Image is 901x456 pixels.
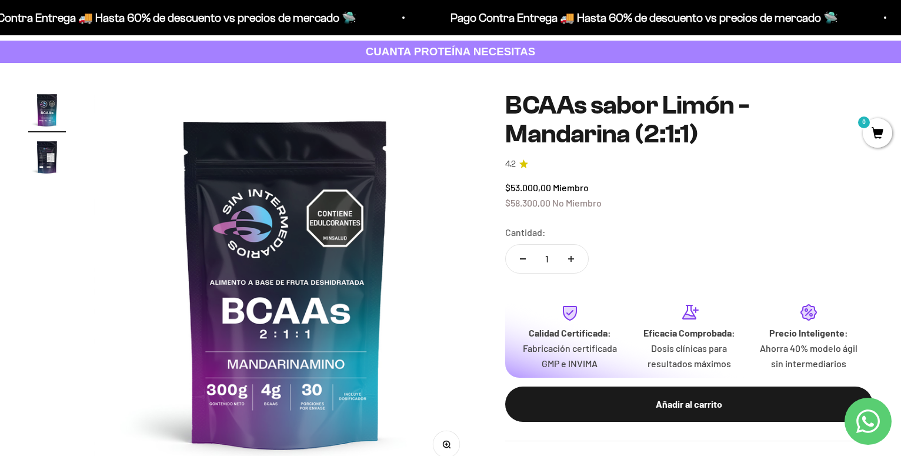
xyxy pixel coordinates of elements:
mark: 0 [857,115,871,129]
button: Añadir al carrito [505,387,873,422]
span: $58.300,00 [505,197,550,208]
a: 0 [863,128,892,141]
p: Fabricación certificada GMP e INVIMA [519,341,620,371]
button: Ir al artículo 1 [28,91,66,132]
p: Dosis clínicas para resultados máximos [639,341,739,371]
h1: BCAAs sabor Limón - Mandarina (2:1:1) [505,91,873,148]
span: 4.2 [505,158,516,171]
strong: Precio Inteligente: [769,327,848,338]
a: 4.24.2 de 5.0 estrellas [505,158,873,171]
strong: CUANTA PROTEÍNA NECESITAS [366,45,536,58]
div: Añadir al carrito [529,397,849,412]
button: Aumentar cantidad [554,245,588,273]
span: No Miembro [552,197,602,208]
label: Cantidad: [505,225,546,240]
strong: Calidad Certificada: [529,327,611,338]
span: Miembro [553,182,589,193]
p: Pago Contra Entrega 🚚 Hasta 60% de descuento vs precios de mercado 🛸 [445,8,833,27]
p: Ahorra 40% modelo ágil sin intermediarios [758,341,859,371]
button: Reducir cantidad [506,245,540,273]
img: BCAAs sabor Limón - Mandarina (2:1:1) [28,138,66,176]
span: $53.000,00 [505,182,551,193]
img: BCAAs sabor Limón - Mandarina (2:1:1) [28,91,66,129]
button: Ir al artículo 2 [28,138,66,179]
strong: Eficacia Comprobada: [643,327,735,338]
